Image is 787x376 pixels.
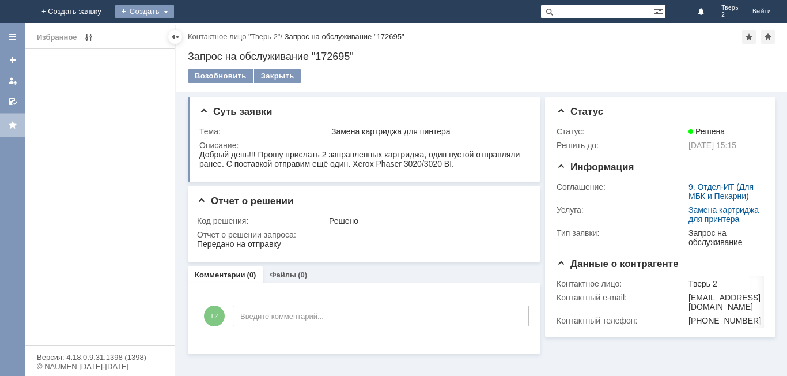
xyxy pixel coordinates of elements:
[298,270,307,279] div: (0)
[688,293,761,311] div: [EMAIL_ADDRESS][DOMAIN_NAME]
[115,5,174,18] div: Создать
[557,316,686,325] div: Контактный телефон:
[329,216,525,225] div: Решено
[188,51,775,62] div: Запрос на обслуживание "172695"
[37,363,164,370] div: © NAUMEN [DATE]-[DATE]
[688,279,761,288] div: Тверь 2
[557,106,603,117] span: Статус
[270,270,296,279] a: Файлы
[688,316,761,325] div: [PHONE_NUMBER]
[82,31,96,44] span: Редактирование избранного
[557,258,679,269] span: Данные о контрагенте
[197,230,528,239] div: Отчет о решении запроса:
[557,141,686,150] div: Решить до:
[3,51,22,69] a: Создать заявку
[557,205,686,215] div: Услуга:
[199,106,272,117] span: Суть заявки
[199,127,329,136] div: Тема:
[721,5,739,12] span: Тверь
[37,354,164,361] div: Версия: 4.18.0.9.31.1398 (1398)
[247,270,256,279] div: (0)
[654,5,665,16] span: Расширенный поиск
[688,127,725,136] span: Решена
[557,127,686,136] div: Статус:
[285,32,404,41] div: Запрос на обслуживание "172695"
[761,30,775,44] div: Сделать домашней страницей
[3,92,22,111] a: Мои согласования
[557,293,686,302] div: Контактный e-mail:
[688,182,754,201] a: 9. Отдел-ИТ (Для МБК и Пекарни)
[721,12,739,18] span: 2
[188,32,280,41] a: Контактное лицо "Тверь 2"
[3,72,22,90] a: Мои заявки
[557,161,634,172] span: Информация
[195,270,245,279] a: Комментарии
[742,30,756,44] div: Добавить в избранное
[688,205,759,224] a: Замена картриджа для принтера
[197,195,293,206] span: Отчет о решении
[688,141,736,150] span: [DATE] 15:15
[688,228,759,247] div: Запрос на обслуживание
[204,306,225,326] span: Т2
[197,216,327,225] div: Код решения:
[557,182,686,191] div: Соглашение:
[557,279,686,288] div: Контактное лицо:
[331,127,525,136] div: Замена картриджа для пинтера
[37,31,77,44] div: Избранное
[557,228,686,238] div: Тип заявки:
[188,32,285,41] div: /
[168,30,182,44] div: Скрыть меню
[199,141,528,150] div: Описание:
